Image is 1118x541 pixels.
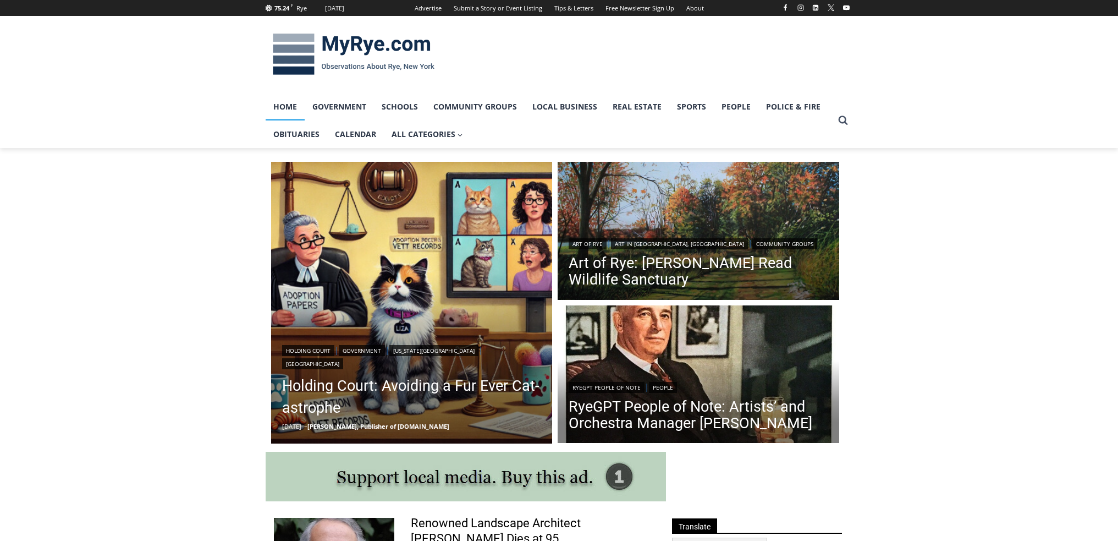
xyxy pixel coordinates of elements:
[569,255,828,288] a: Art of Rye: [PERSON_NAME] Read Wildlife Sanctuary
[672,518,717,533] span: Translate
[714,93,758,121] a: People
[307,422,449,430] a: [PERSON_NAME], Publisher of [DOMAIN_NAME]
[558,162,839,303] a: Read More Art of Rye: Edith G. Read Wildlife Sanctuary
[282,375,542,419] a: Holding Court: Avoiding a Fur Ever Cat-astrophe
[305,93,374,121] a: Government
[758,93,828,121] a: Police & Fire
[266,93,305,121] a: Home
[426,93,525,121] a: Community Groups
[649,382,677,393] a: People
[569,236,828,249] div: | |
[266,452,666,501] img: support local media, buy this ad
[296,3,307,13] div: Rye
[392,128,463,140] span: All Categories
[327,121,384,148] a: Calendar
[266,121,327,148] a: Obituaries
[605,93,669,121] a: Real Estate
[282,422,301,430] time: [DATE]
[389,345,478,356] a: [US_STATE][GEOGRAPHIC_DATA]
[824,1,838,14] a: X
[304,422,307,430] span: –
[569,238,607,249] a: Art of Rye
[569,382,645,393] a: RyeGPT People of Note
[833,111,853,130] button: View Search Form
[274,4,289,12] span: 75.24
[282,343,542,369] div: | | |
[271,162,553,444] img: DALLE 2025-08-10 Holding Court - humorous cat custody trial
[325,3,344,13] div: [DATE]
[291,2,293,8] span: F
[569,380,828,393] div: |
[384,121,471,148] a: All Categories
[558,305,839,446] img: (PHOTO: Lord Calvert Whiskey ad, featuring Arthur Judson, 1946. Public Domain.)
[282,345,334,356] a: Holding Court
[779,1,792,14] a: Facebook
[558,162,839,303] img: (PHOTO: Edith G. Read Wildlife Sanctuary (Acrylic 12x24). Trail along Playland Lake. By Elizabeth...
[374,93,426,121] a: Schools
[752,238,817,249] a: Community Groups
[809,1,822,14] a: Linkedin
[271,162,553,444] a: Read More Holding Court: Avoiding a Fur Ever Cat-astrophe
[282,358,343,369] a: [GEOGRAPHIC_DATA]
[669,93,714,121] a: Sports
[266,26,442,83] img: MyRye.com
[794,1,807,14] a: Instagram
[611,238,748,249] a: Art in [GEOGRAPHIC_DATA], [GEOGRAPHIC_DATA]
[569,398,828,431] a: RyeGPT People of Note: Artists’ and Orchestra Manager [PERSON_NAME]
[525,93,605,121] a: Local Business
[840,1,853,14] a: YouTube
[558,305,839,446] a: Read More RyeGPT People of Note: Artists’ and Orchestra Manager Arthur Judson
[266,93,833,149] nav: Primary Navigation
[339,345,385,356] a: Government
